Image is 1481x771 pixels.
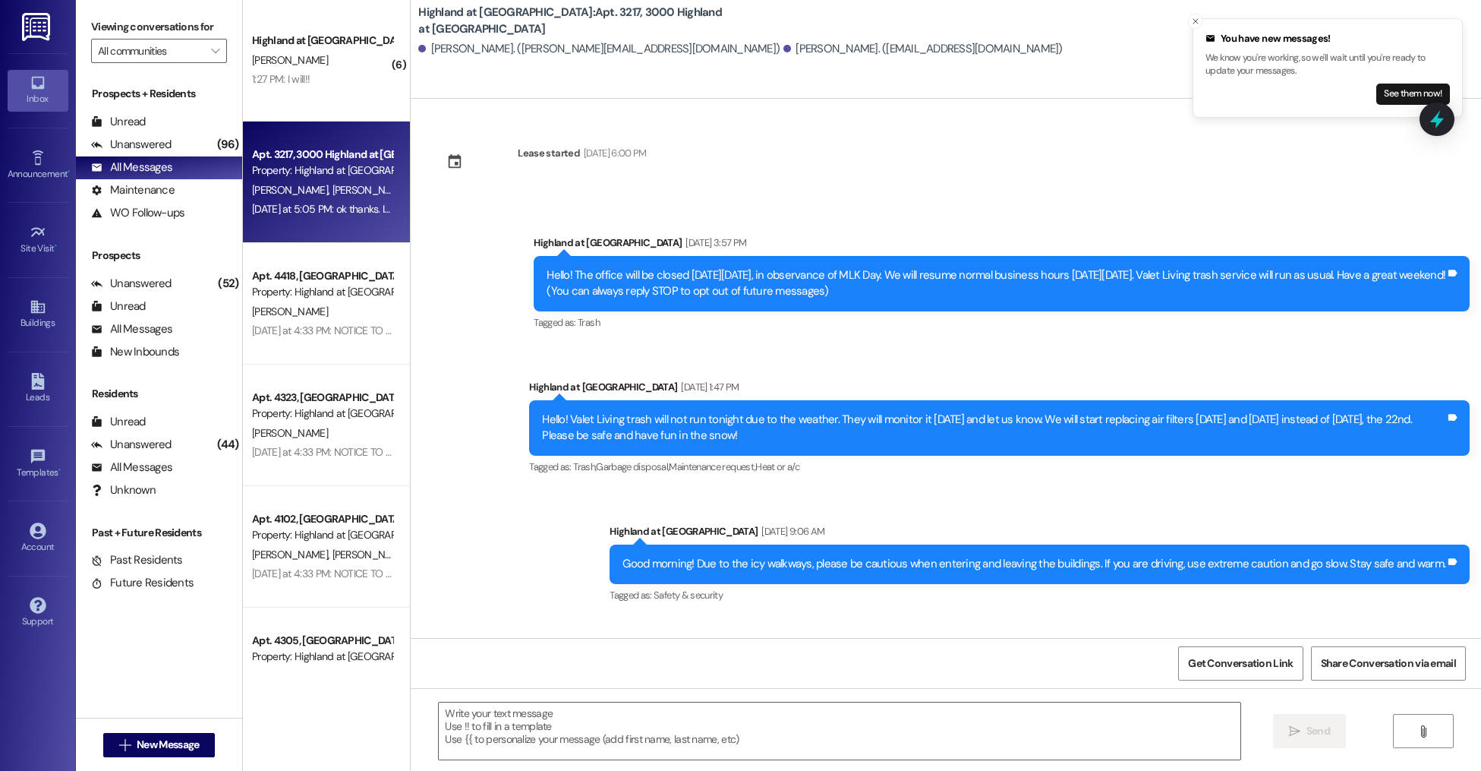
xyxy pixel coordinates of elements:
[55,241,57,251] span: •
[91,437,172,453] div: Unanswered
[252,72,310,86] div: 1:27 PM: I will!!
[91,182,175,198] div: Maintenance
[252,527,392,543] div: Property: Highland at [GEOGRAPHIC_DATA]
[91,114,146,130] div: Unread
[1321,656,1456,671] span: Share Conversation via email
[758,523,824,539] div: [DATE] 9:06 AM
[76,386,242,402] div: Residents
[1311,646,1466,681] button: Share Conversation via email
[677,379,739,395] div: [DATE] 1:47 PM
[91,276,172,292] div: Unanswered
[8,220,68,261] a: Site Visit •
[1188,656,1293,671] span: Get Conversation Link
[76,525,242,541] div: Past + Future Residents
[91,575,194,591] div: Future Residents
[252,390,392,406] div: Apt. 4323, [GEOGRAPHIC_DATA] at [GEOGRAPHIC_DATA]
[98,39,203,63] input: All communities
[252,406,392,422] div: Property: Highland at [GEOGRAPHIC_DATA]
[211,45,219,57] i: 
[8,368,68,409] a: Leads
[580,145,647,161] div: [DATE] 6:00 PM
[332,548,408,561] span: [PERSON_NAME]
[91,321,172,337] div: All Messages
[91,15,227,39] label: Viewing conversations for
[1205,52,1450,78] p: We know you're working, so we'll wait until you're ready to update your messages.
[8,592,68,634] a: Support
[622,556,1445,572] div: Good morning! Due to the icy walkways, please be cautious when entering and leaving the buildings...
[1417,725,1429,738] i: 
[8,518,68,559] a: Account
[418,5,722,37] b: Highland at [GEOGRAPHIC_DATA]: Apt. 3217, 3000 Highland at [GEOGRAPHIC_DATA]
[76,86,242,102] div: Prospects + Residents
[596,460,669,473] span: Garbage disposal ,
[1188,14,1203,29] button: Close toast
[654,589,723,602] span: Safety & security
[669,460,755,473] span: Maintenance request ,
[252,633,392,649] div: Apt. 4305, [GEOGRAPHIC_DATA] at [GEOGRAPHIC_DATA]
[252,33,392,49] div: Highland at [GEOGRAPHIC_DATA]
[534,235,1470,256] div: Highland at [GEOGRAPHIC_DATA]
[783,41,1063,57] div: [PERSON_NAME]. ([EMAIL_ADDRESS][DOMAIN_NAME])
[252,268,392,284] div: Apt. 4418, [GEOGRAPHIC_DATA] at [GEOGRAPHIC_DATA]
[252,305,328,318] span: [PERSON_NAME]
[252,163,392,179] div: Property: Highland at [GEOGRAPHIC_DATA]
[91,482,156,498] div: Unknown
[252,511,392,527] div: Apt. 4102, [GEOGRAPHIC_DATA] at [GEOGRAPHIC_DATA]
[252,183,332,197] span: [PERSON_NAME]
[68,166,70,177] span: •
[332,183,408,197] span: [PERSON_NAME]
[8,444,68,485] a: Templates •
[529,456,1470,478] div: Tagged as:
[252,284,392,300] div: Property: Highland at [GEOGRAPHIC_DATA]
[547,267,1445,300] div: Hello! The office will be closed [DATE][DATE], in observance of MLK Day. We will resume normal bu...
[1178,646,1303,681] button: Get Conversation Link
[1273,714,1347,748] button: Send
[214,272,242,295] div: (52)
[578,316,600,329] span: Trash
[1306,723,1330,739] span: Send
[213,133,242,156] div: (96)
[252,426,328,440] span: [PERSON_NAME]
[91,299,146,314] div: Unread
[534,311,1470,333] div: Tagged as:
[610,584,1470,606] div: Tagged as:
[76,248,242,264] div: Prospects
[252,53,328,67] span: [PERSON_NAME]
[22,13,53,41] img: ResiDesk Logo
[119,739,131,751] i: 
[58,465,61,476] span: •
[573,460,596,473] span: Trash ,
[91,344,179,360] div: New Inbounds
[103,733,216,757] button: New Message
[137,737,199,753] span: New Message
[610,523,1470,545] div: Highland at [GEOGRAPHIC_DATA]
[91,414,146,430] div: Unread
[8,294,68,335] a: Buildings
[542,412,1445,444] div: Hello! Valet Living trash will not run tonight due to the weather. They will monitor it [DATE] an...
[91,552,183,568] div: Past Residents
[1289,725,1300,738] i: 
[1376,84,1450,105] button: See them now!
[518,145,580,161] div: Lease started
[91,460,172,476] div: All Messages
[252,202,448,216] div: [DATE] at 5:05 PM: ok thanks. Its in our office.
[755,460,799,473] span: Heat or a/c
[91,160,172,175] div: All Messages
[252,548,332,561] span: [PERSON_NAME]
[682,235,746,251] div: [DATE] 3:57 PM
[418,41,780,57] div: [PERSON_NAME]. ([PERSON_NAME][EMAIL_ADDRESS][DOMAIN_NAME])
[252,147,392,163] div: Apt. 3217, 3000 Highland at [GEOGRAPHIC_DATA]
[91,205,184,221] div: WO Follow-ups
[91,137,172,153] div: Unanswered
[8,70,68,111] a: Inbox
[252,649,392,665] div: Property: Highland at [GEOGRAPHIC_DATA]
[1205,31,1450,46] div: You have new messages!
[213,433,242,457] div: (44)
[529,379,1470,400] div: Highland at [GEOGRAPHIC_DATA]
